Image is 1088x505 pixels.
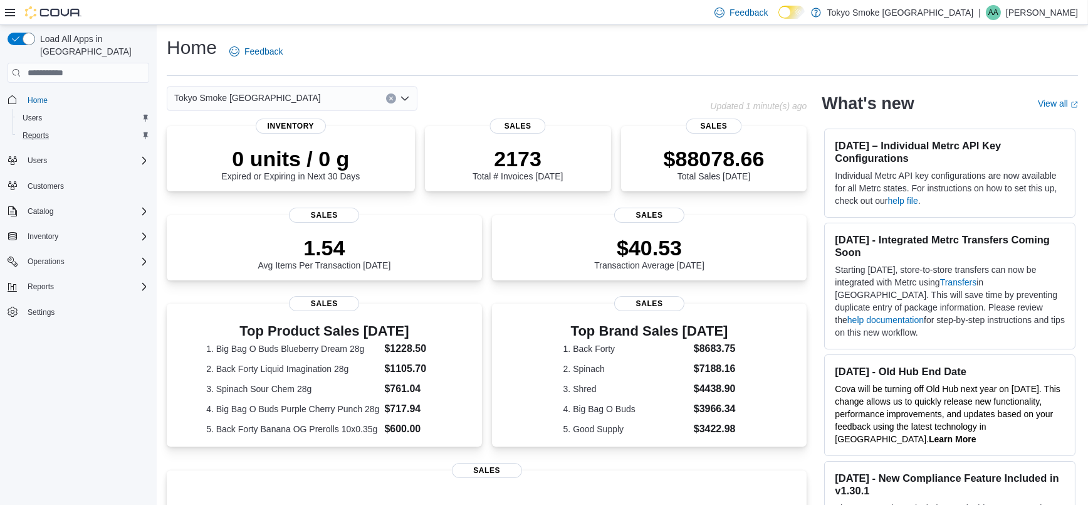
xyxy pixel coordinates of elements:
div: Asia Allen [986,5,1001,20]
div: Expired or Expiring in Next 30 Days [221,146,360,181]
span: Sales [686,119,741,134]
p: Updated 1 minute(s) ago [710,101,807,111]
p: Individual Metrc API key configurations are now available for all Metrc states. For instructions ... [835,169,1065,207]
span: Inventory [23,229,149,244]
button: Customers [3,177,154,195]
h3: Top Brand Sales [DATE] [563,324,736,339]
div: Total # Invoices [DATE] [473,146,563,181]
p: 2173 [473,146,563,171]
a: Customers [23,179,69,194]
button: Inventory [3,228,154,245]
h2: What's new [822,93,914,114]
h3: [DATE] - Integrated Metrc Transfers Coming Soon [835,233,1065,258]
span: Catalog [28,206,53,216]
a: Home [23,93,53,108]
div: Total Sales [DATE] [664,146,765,181]
dd: $717.94 [384,401,442,417]
h3: [DATE] - Old Hub End Date [835,365,1065,378]
span: Home [23,92,149,107]
p: 1.54 [258,235,390,260]
div: Transaction Average [DATE] [594,235,704,270]
span: Feedback [244,45,283,58]
span: Inventory [256,119,326,134]
span: Settings [28,307,55,317]
p: 0 units / 0 g [221,146,360,171]
span: Users [23,113,42,123]
p: [PERSON_NAME] [1006,5,1078,20]
dt: 5. Good Supply [563,423,689,435]
span: Reports [23,130,49,141]
a: Settings [23,305,60,320]
span: Reports [18,128,149,143]
dt: 2. Spinach [563,363,689,375]
img: Cova [25,6,81,19]
dd: $600.00 [384,422,442,437]
dt: 4. Big Bag O Buds [563,403,689,415]
span: Sales [490,119,546,134]
dd: $8683.75 [694,341,736,356]
dt: 1. Big Bag O Buds Blueberry Dream 28g [206,343,379,355]
a: Reports [18,128,54,143]
button: Inventory [23,229,63,244]
dt: 2. Back Forty Liquid Imagination 28g [206,363,379,375]
p: Starting [DATE], store-to-store transfers can now be integrated with Metrc using in [GEOGRAPHIC_D... [835,263,1065,339]
dt: 3. Spinach Sour Chem 28g [206,383,379,395]
span: Reports [23,279,149,294]
span: Sales [614,208,684,223]
span: Home [28,95,48,105]
span: Operations [28,257,65,267]
a: Feedback [224,39,288,64]
a: help file [887,196,918,206]
a: Users [18,110,47,125]
span: Catalog [23,204,149,219]
h3: [DATE] – Individual Metrc API Key Configurations [835,139,1065,164]
dd: $3966.34 [694,401,736,417]
button: Catalog [3,203,154,220]
input: Dark Mode [778,6,805,19]
span: Users [18,110,149,125]
button: Reports [23,279,59,294]
dd: $7188.16 [694,361,736,376]
h1: Home [167,35,217,60]
dd: $1228.50 [384,341,442,356]
p: $88078.66 [664,146,765,171]
a: Learn More [929,434,976,444]
span: Load All Apps in [GEOGRAPHIC_DATA] [35,33,149,58]
dd: $761.04 [384,381,442,396]
a: Transfers [940,277,977,287]
a: View allExternal link [1038,98,1078,109]
button: Open list of options [400,93,410,104]
button: Settings [3,303,154,321]
a: help documentation [847,315,924,325]
button: Operations [23,254,70,269]
button: Reports [13,127,154,144]
span: Sales [614,296,684,311]
dd: $3422.98 [694,422,736,437]
dt: 1. Back Forty [563,343,689,355]
div: Avg Items Per Transaction [DATE] [258,235,390,270]
dd: $1105.70 [384,361,442,376]
span: Inventory [28,231,58,242]
button: Users [3,152,154,169]
dd: $4438.90 [694,381,736,396]
span: Tokyo Smoke [GEOGRAPHIC_DATA] [174,90,321,105]
span: Reports [28,282,54,292]
span: Operations [23,254,149,269]
button: Users [23,153,52,168]
button: Operations [3,253,154,270]
span: Sales [452,463,522,478]
span: Sales [289,208,359,223]
dt: 5. Back Forty Banana OG Prerolls 10x0.35g [206,423,379,435]
span: Feedback [730,6,768,19]
button: Home [3,90,154,109]
h3: [DATE] - New Compliance Feature Included in v1.30.1 [835,472,1065,497]
span: Settings [23,304,149,320]
svg: External link [1070,101,1078,109]
span: Users [28,156,47,166]
h3: Top Product Sales [DATE] [206,324,442,339]
button: Clear input [386,93,396,104]
span: AA [988,5,998,20]
nav: Complex example [8,85,149,354]
p: Tokyo Smoke [GEOGRAPHIC_DATA] [827,5,974,20]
